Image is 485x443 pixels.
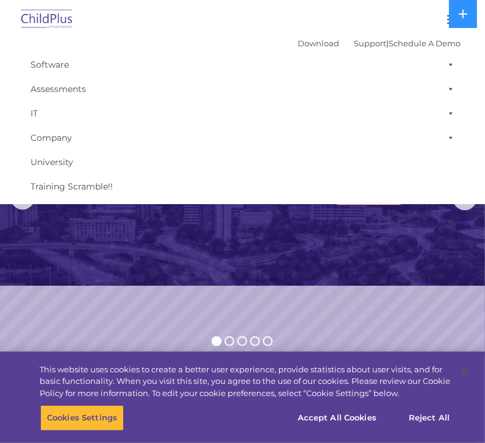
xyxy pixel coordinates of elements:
[452,358,479,385] button: Close
[298,38,339,48] a: Download
[40,405,124,431] button: Cookies Settings
[24,77,461,101] a: Assessments
[40,364,451,400] div: This website uses cookies to create a better user experience, provide statistics about user visit...
[291,405,383,431] button: Accept All Cookies
[24,174,461,199] a: Training Scramble!!
[24,52,461,77] a: Software
[298,38,461,48] font: |
[391,405,467,431] button: Reject All
[389,38,461,48] a: Schedule A Demo
[18,5,76,34] img: ChildPlus by Procare Solutions
[24,150,461,174] a: University
[24,126,461,150] a: Company
[24,101,461,126] a: IT
[354,38,386,48] a: Support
